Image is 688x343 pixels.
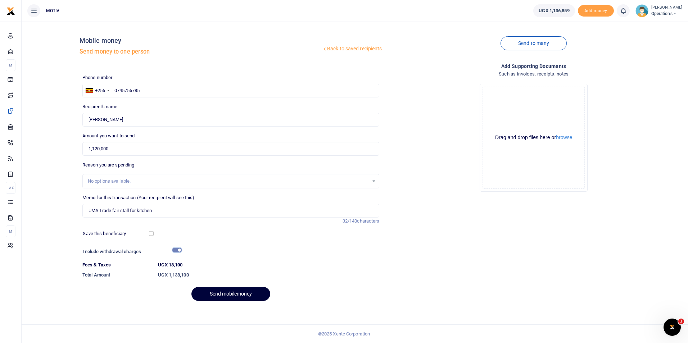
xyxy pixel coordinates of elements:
a: UGX 1,136,859 [533,4,575,17]
span: characters [357,218,379,224]
span: MOTIV [43,8,63,14]
span: Add money [578,5,614,17]
input: Enter extra information [82,204,380,218]
label: Memo for this transaction (Your recipient will see this) [82,194,195,201]
h6: UGX 1,138,100 [158,272,379,278]
small: [PERSON_NAME] [651,5,682,11]
h6: Total Amount [82,272,152,278]
li: Toup your wallet [578,5,614,17]
label: Amount you want to send [82,132,135,140]
h5: Send money to one person [80,48,322,55]
iframe: Intercom live chat [664,319,681,336]
h4: Mobile money [80,37,322,45]
h4: Add supporting Documents [385,62,682,70]
label: Phone number [82,74,112,81]
input: UGX [82,142,380,156]
h6: Include withdrawal charges [83,249,178,255]
div: Drag and drop files here or [483,134,584,141]
a: Add money [578,8,614,13]
dt: Fees & Taxes [80,261,155,269]
span: UGX 1,136,859 [539,7,569,14]
div: Uganda: +256 [83,84,112,97]
label: UGX 18,100 [158,261,182,269]
span: 1 [678,319,684,324]
a: Back to saved recipients [322,42,383,55]
input: Loading name... [82,113,380,127]
li: Wallet ballance [530,4,578,17]
span: 32/140 [343,218,357,224]
a: profile-user [PERSON_NAME] Operations [635,4,682,17]
label: Reason you are spending [82,161,134,169]
li: M [6,59,15,71]
button: browse [556,135,572,140]
a: Send to many [501,36,567,50]
label: Recipient's name [82,103,118,110]
div: +256 [95,87,105,94]
div: No options available. [88,178,369,185]
li: Ac [6,182,15,194]
img: logo-small [6,7,15,15]
div: File Uploader [480,84,588,192]
button: Send mobilemoney [191,287,270,301]
li: M [6,225,15,237]
h4: Such as invoices, receipts, notes [385,70,682,78]
img: profile-user [635,4,648,17]
label: Save this beneficiary [83,230,126,237]
span: Operations [651,10,682,17]
a: logo-small logo-large logo-large [6,8,15,13]
input: Enter phone number [82,84,380,97]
